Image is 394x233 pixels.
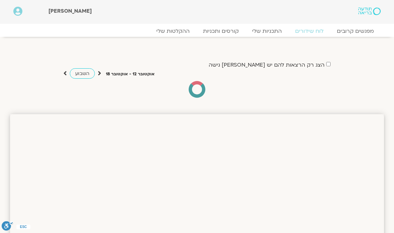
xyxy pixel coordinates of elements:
a: קורסים ותכניות [196,28,245,34]
p: אוקטובר 12 - אוקטובר 18 [106,71,155,78]
a: השבוע [70,68,95,79]
nav: Menu [13,28,381,34]
span: השבוע [75,70,89,77]
a: מפגשים קרובים [330,28,381,34]
label: הצג רק הרצאות להם יש [PERSON_NAME] גישה [209,62,325,68]
a: ההקלטות שלי [150,28,196,34]
span: [PERSON_NAME] [48,7,92,15]
a: לוח שידורים [288,28,330,34]
a: התכניות שלי [245,28,288,34]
